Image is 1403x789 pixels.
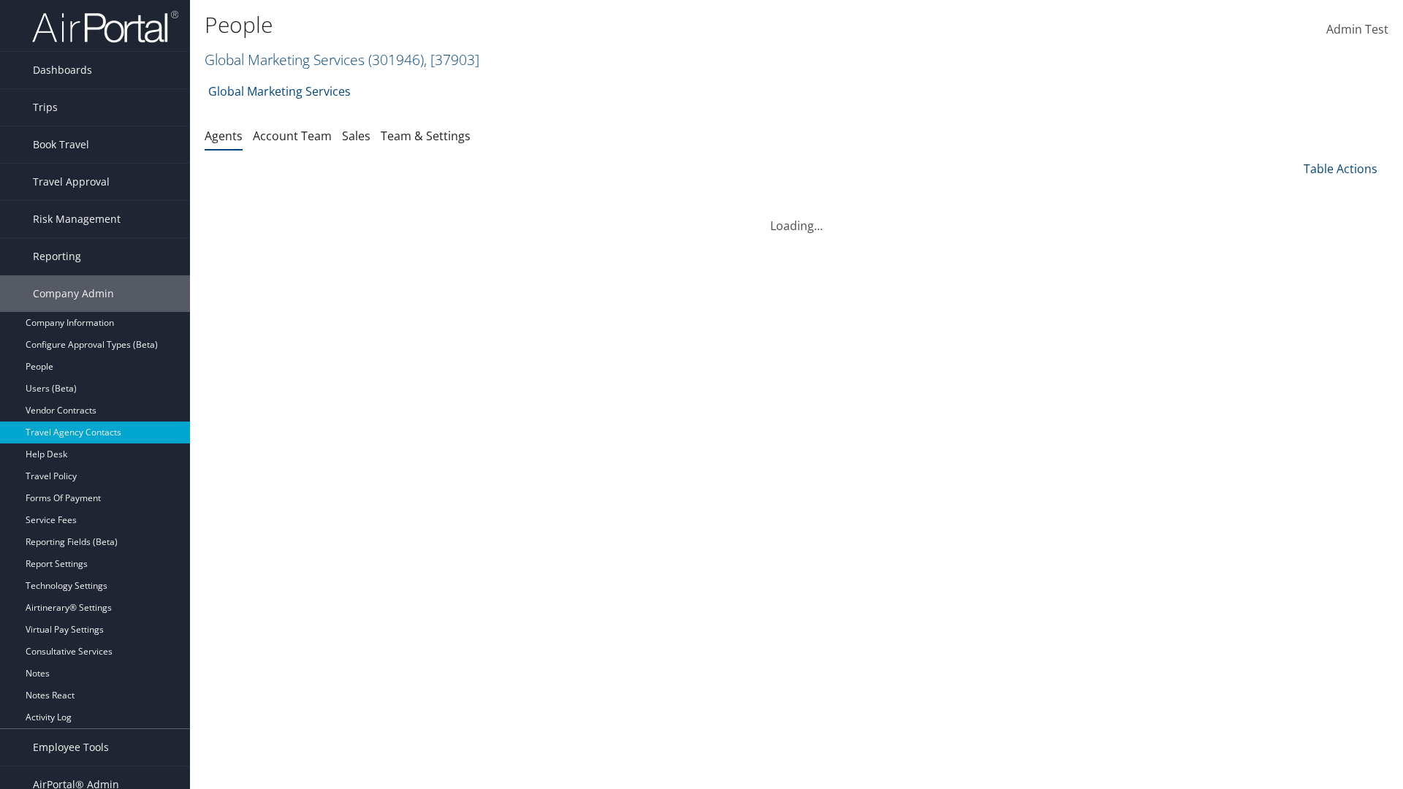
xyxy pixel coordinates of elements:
a: Global Marketing Services [208,77,351,106]
h1: People [205,9,994,40]
span: Book Travel [33,126,89,163]
a: Global Marketing Services [205,50,479,69]
a: Agents [205,128,243,144]
img: airportal-logo.png [32,9,178,44]
span: Trips [33,89,58,126]
a: Sales [342,128,370,144]
a: Table Actions [1304,161,1377,177]
span: Risk Management [33,201,121,237]
span: Travel Approval [33,164,110,200]
span: , [ 37903 ] [424,50,479,69]
span: Employee Tools [33,729,109,766]
span: Reporting [33,238,81,275]
span: Dashboards [33,52,92,88]
a: Account Team [253,128,332,144]
span: ( 301946 ) [368,50,424,69]
a: Admin Test [1326,7,1388,53]
span: Admin Test [1326,21,1388,37]
span: Company Admin [33,275,114,312]
a: Team & Settings [381,128,471,144]
div: Loading... [205,199,1388,235]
